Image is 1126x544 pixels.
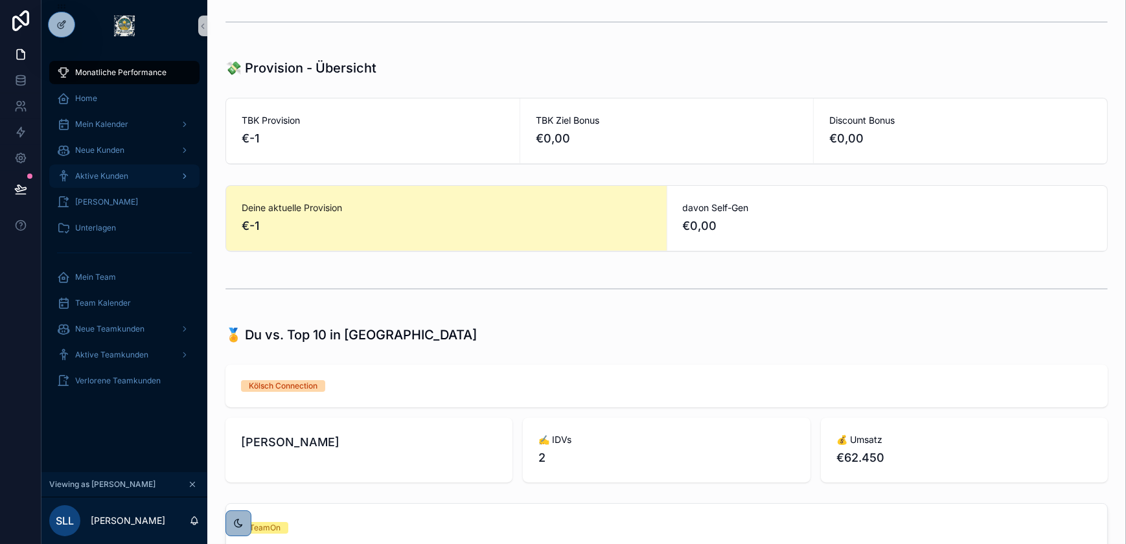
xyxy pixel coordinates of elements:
[249,380,317,392] div: Kölsch Connection
[56,513,74,528] span: SLL
[536,114,798,127] span: TBK Ziel Bonus
[49,164,200,188] a: Aktive Kunden
[829,130,1092,148] span: €0,00
[829,114,1092,127] span: Discount Bonus
[75,223,116,233] span: Unterlagen
[49,291,200,315] a: Team Kalender
[242,201,651,214] span: Deine aktuelle Provision
[538,449,794,467] span: 2
[683,217,1092,235] span: €0,00
[49,317,200,341] a: Neue Teamkunden
[75,197,138,207] span: [PERSON_NAME]
[41,52,207,409] div: scrollable content
[536,130,798,148] span: €0,00
[249,522,281,534] div: TeamOn
[49,369,200,392] a: Verlorene Teamkunden
[91,514,165,527] p: [PERSON_NAME]
[75,119,128,130] span: Mein Kalender
[114,16,135,36] img: App logo
[242,130,504,148] span: €-1
[49,266,200,289] a: Mein Team
[49,343,200,367] a: Aktive Teamkunden
[836,449,1092,467] span: €62.450
[75,171,128,181] span: Aktive Kunden
[49,216,200,240] a: Unterlagen
[538,433,794,446] span: ✍️ IDVs
[49,61,200,84] a: Monatliche Performance
[683,201,1092,214] span: davon Self-Gen
[225,59,376,77] h1: 💸 Provision - Übersicht
[75,376,161,386] span: Verlorene Teamkunden
[75,350,148,360] span: Aktive Teamkunden
[49,113,200,136] a: Mein Kalender
[49,479,155,490] span: Viewing as [PERSON_NAME]
[49,190,200,214] a: [PERSON_NAME]
[836,433,1092,446] span: 💰 Umsatz
[241,433,497,451] span: [PERSON_NAME]
[49,139,200,162] a: Neue Kunden
[242,217,651,235] span: €-1
[242,114,504,127] span: TBK Provision
[75,298,131,308] span: Team Kalender
[75,67,167,78] span: Monatliche Performance
[75,93,97,104] span: Home
[75,145,124,155] span: Neue Kunden
[75,272,116,282] span: Mein Team
[225,326,477,344] h1: 🏅 Du vs. Top 10 in [GEOGRAPHIC_DATA]
[75,324,144,334] span: Neue Teamkunden
[49,87,200,110] a: Home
